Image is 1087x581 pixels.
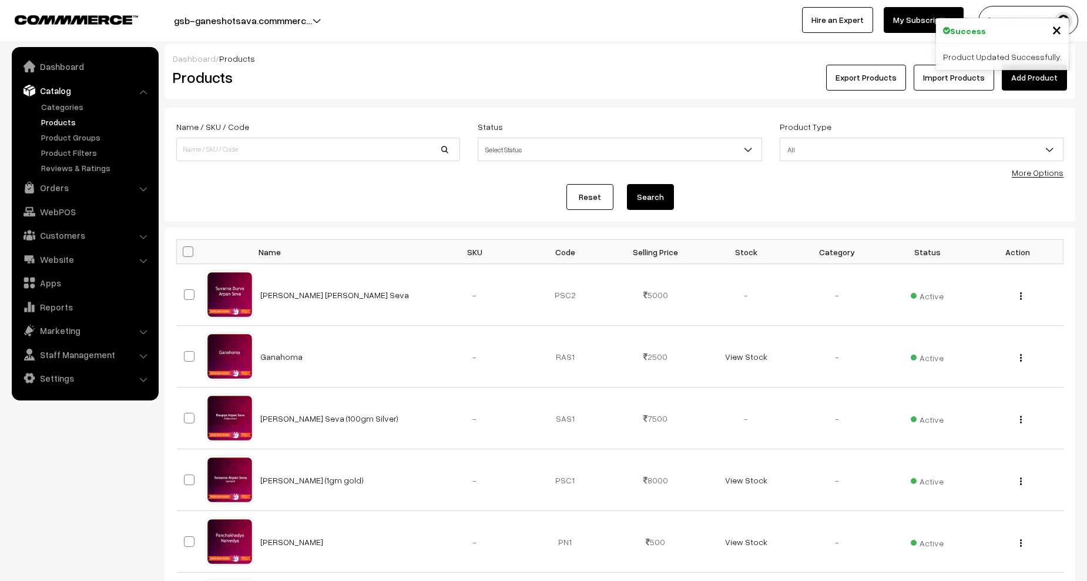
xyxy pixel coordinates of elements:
a: [PERSON_NAME] [PERSON_NAME] Seva [260,290,409,300]
a: Product Groups [38,131,155,143]
a: My Subscription [884,7,964,33]
span: Active [911,534,944,549]
td: 7500 [610,388,701,449]
a: Website [15,249,155,270]
th: Category [791,240,882,264]
td: 5000 [610,264,701,326]
span: Active [911,287,944,302]
td: SAS1 [520,388,610,449]
td: - [791,264,882,326]
span: All [780,138,1063,161]
a: COMMMERCE [15,12,118,26]
input: Name / SKU / Code [176,138,460,161]
label: Name / SKU / Code [176,121,249,133]
a: Product Filters [38,146,155,159]
th: Stock [701,240,791,264]
img: Menu [1020,539,1022,547]
a: Catalog [15,80,155,101]
a: Apps [15,272,155,293]
span: Active [911,472,944,487]
button: Close [1052,21,1062,38]
td: RAS1 [520,326,610,388]
td: - [791,326,882,388]
th: Selling Price [610,240,701,264]
a: Dashboard [173,54,216,64]
th: Name [253,240,430,264]
td: PN1 [520,511,610,573]
a: [PERSON_NAME] Seva (100gm Silver) [260,413,398,423]
span: Select Status [478,139,761,160]
div: Product Updated Successfully. [936,44,1069,70]
td: 2500 [610,326,701,388]
a: Staff Management [15,344,155,365]
td: - [430,264,520,326]
a: WebPOS [15,201,155,222]
td: - [430,449,520,511]
label: Product Type [780,121,831,133]
span: All [780,139,1063,160]
button: Export Products [826,65,906,91]
td: - [430,326,520,388]
a: Reports [15,296,155,318]
a: Settings [15,368,155,389]
img: user [1055,12,1072,29]
a: Reviews & Ratings [38,162,155,174]
label: Status [478,121,503,133]
td: 8000 [610,449,701,511]
td: - [430,511,520,573]
th: SKU [430,240,520,264]
a: View Stock [725,352,767,362]
a: Ganahoma [260,352,303,362]
a: Products [38,116,155,128]
a: Orders [15,177,155,198]
button: Search [627,184,674,210]
a: Reset [566,184,613,210]
td: - [701,264,791,326]
td: PSC2 [520,264,610,326]
td: - [791,449,882,511]
span: Select Status [478,138,761,161]
a: Hire an Expert [802,7,873,33]
a: [PERSON_NAME] [260,537,323,547]
img: Menu [1020,292,1022,300]
a: Import Products [914,65,994,91]
td: - [791,511,882,573]
a: Marketing [15,320,155,341]
a: More Options [1012,168,1063,178]
th: Action [972,240,1063,264]
td: PSC1 [520,449,610,511]
th: Code [520,240,610,264]
th: Status [882,240,972,264]
a: [PERSON_NAME] (1gm gold) [260,475,364,485]
a: View Stock [725,537,767,547]
h2: Products [173,68,459,86]
span: Products [219,54,255,64]
span: Active [911,349,944,364]
td: - [791,388,882,449]
img: Menu [1020,416,1022,423]
td: 500 [610,511,701,573]
a: Categories [38,101,155,113]
a: Customers [15,225,155,246]
td: - [430,388,520,449]
img: COMMMERCE [15,15,138,24]
button: gsb-ganeshotsava.commmerc… [133,6,353,35]
span: Active [911,410,944,426]
a: View Stock [725,475,767,485]
td: - [701,388,791,449]
div: / [173,52,1067,65]
strong: Success [950,25,986,37]
a: Add Product [1002,65,1067,91]
img: Menu [1020,478,1022,485]
img: Menu [1020,354,1022,362]
button: [PERSON_NAME] [978,6,1078,35]
span: × [1052,18,1062,40]
a: Dashboard [15,56,155,77]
